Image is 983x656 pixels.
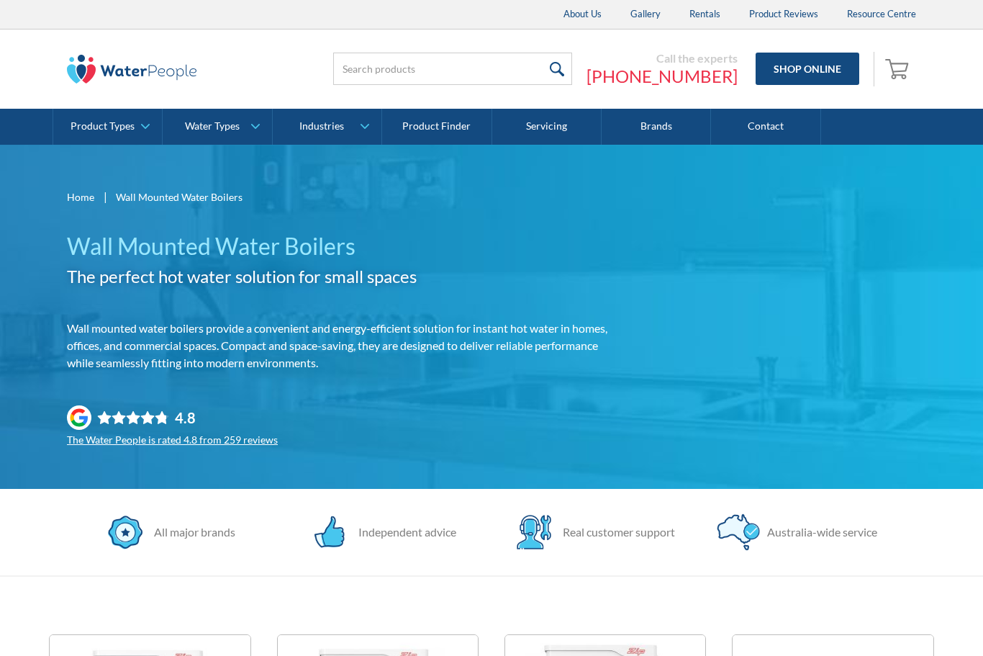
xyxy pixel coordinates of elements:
div: Real customer support [556,524,675,541]
div: | [101,188,109,205]
div: Australia-wide service [760,524,877,541]
img: The Water People [67,55,196,84]
div: Product Types [71,120,135,132]
div: Wall Mounted Water Boilers [116,189,243,205]
div: 4.8 [175,408,196,427]
input: Search products [333,53,572,85]
a: Home [67,189,94,205]
a: Industries [273,109,381,145]
a: Product Finder [382,109,491,145]
div: All major brands [147,524,235,541]
a: Open cart containing items [882,52,916,86]
h1: Wall Mounted Water Boilers [67,229,620,264]
h2: The perfect hot water solution for small spaces [67,264,620,289]
a: Product Types [53,109,162,145]
div: Rating: 4.8 out of 5 [97,408,620,427]
a: Brands [602,109,711,145]
div: The Water People is rated 4.8 from 259 reviews [67,434,620,446]
div: Call the experts [586,51,738,66]
a: Contact [711,109,820,145]
a: [PHONE_NUMBER] [586,66,738,87]
a: Servicing [492,109,602,145]
div: Industries [299,120,344,132]
img: shopping cart [885,57,912,80]
a: Shop Online [756,53,859,85]
div: Independent advice [351,524,456,541]
a: Water Types [163,109,271,145]
div: Water Types [185,120,240,132]
p: Wall mounted water boilers provide a convenient and energy-efficient solution for instant hot wat... [67,320,620,372]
